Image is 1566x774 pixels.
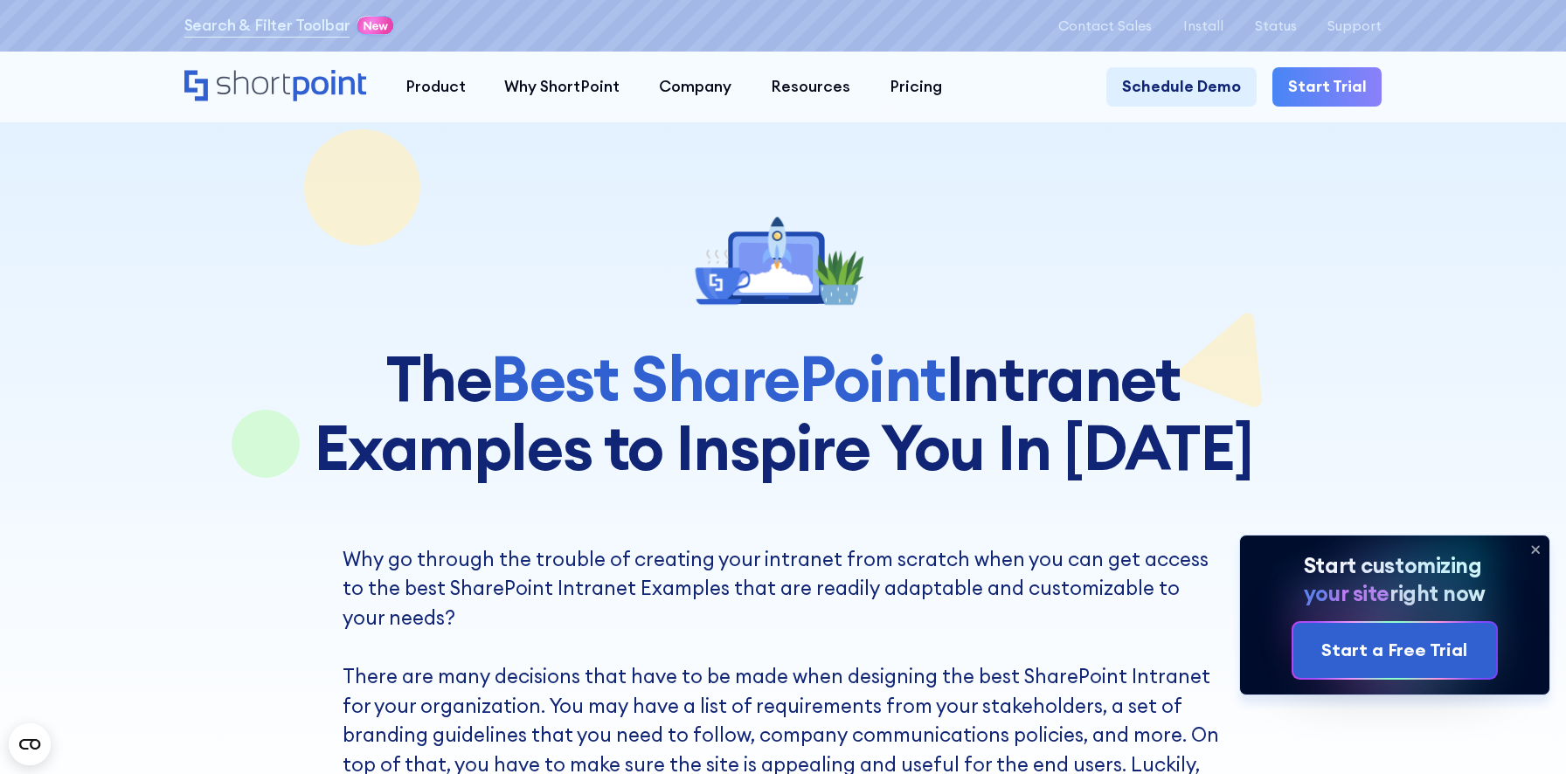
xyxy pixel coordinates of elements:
[640,67,752,107] a: Company
[1272,67,1382,107] a: Start Trial
[485,67,640,107] a: Why ShortPoint
[659,75,731,99] div: Company
[405,75,466,99] div: Product
[184,14,350,38] a: Search & Filter Toolbar
[1327,17,1382,33] a: Support
[1321,637,1467,663] div: Start a Free Trial
[313,344,1252,482] h1: The Intranet Examples to Inspire You In [DATE]
[9,723,51,765] button: Open CMP widget
[1106,67,1257,107] a: Schedule Demo
[385,67,485,107] a: Product
[1058,17,1152,33] a: Contact Sales
[890,75,942,99] div: Pricing
[752,67,870,107] a: Resources
[1183,17,1223,33] a: Install
[490,338,946,418] span: Best SharePoint
[870,67,961,107] a: Pricing
[771,75,850,99] div: Resources
[504,75,620,99] div: Why ShortPoint
[1255,17,1297,33] a: Status
[184,70,366,104] a: Home
[1293,623,1496,677] a: Start a Free Trial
